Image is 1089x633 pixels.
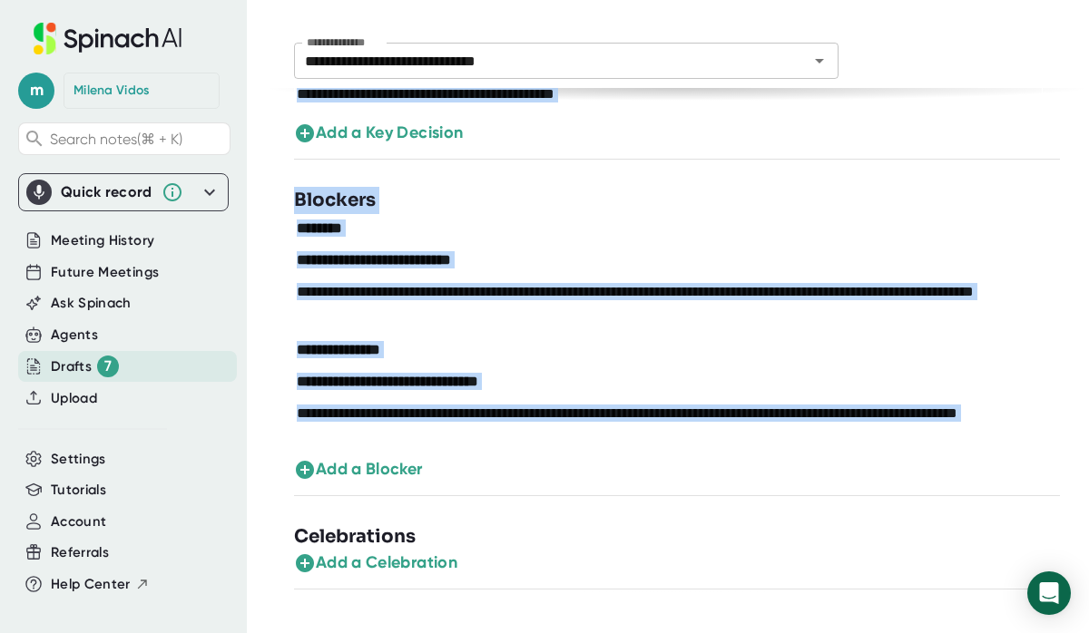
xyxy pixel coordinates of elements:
[74,83,150,99] div: Milena Vidos
[51,293,132,314] button: Ask Spinach
[1027,571,1071,615] div: Open Intercom Messenger
[807,48,832,73] button: Open
[51,388,97,409] button: Upload
[18,73,54,109] span: m
[294,121,463,145] button: Add a Key Decision
[51,355,119,377] div: Drafts
[51,449,106,470] button: Settings
[51,480,106,501] button: Tutorials
[51,230,154,251] button: Meeting History
[51,262,159,283] button: Future Meetings
[294,457,423,482] button: Add a Blocker
[97,355,119,377] div: 7
[51,542,109,563] button: Referrals
[294,187,376,214] h3: Blockers
[50,131,182,148] span: Search notes (⌘ + K)
[51,355,119,377] button: Drafts 7
[51,511,106,532] button: Account
[51,574,150,595] button: Help Center
[294,523,416,550] h3: Celebrations
[294,550,457,575] button: Add a Celebration
[61,183,152,201] div: Quick record
[51,574,131,595] span: Help Center
[26,174,221,210] div: Quick record
[51,325,98,346] button: Agents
